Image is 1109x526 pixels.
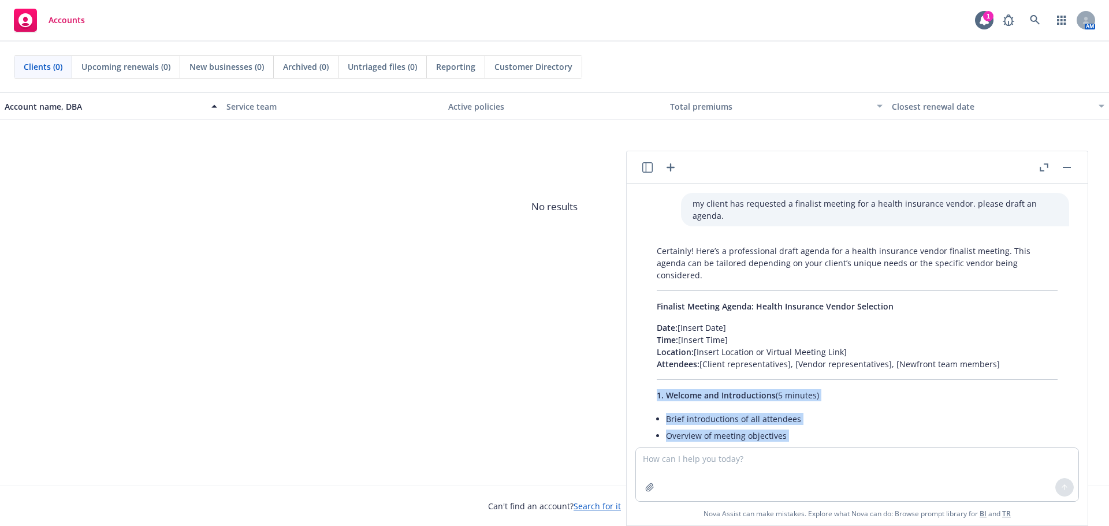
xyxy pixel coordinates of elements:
span: Archived (0) [283,61,329,73]
span: Location: [657,346,694,357]
a: Accounts [9,4,90,36]
a: Search [1024,9,1047,32]
span: Reporting [436,61,475,73]
span: Finalist Meeting Agenda: Health Insurance Vendor Selection [657,301,894,312]
a: Switch app [1050,9,1073,32]
p: (5 minutes) [657,389,1058,401]
span: Untriaged files (0) [348,61,417,73]
li: Brief introductions of all attendees [666,411,1058,427]
button: Active policies [444,92,665,120]
a: BI [980,509,987,518]
p: [Insert Date] [Insert Time] [Insert Location or Virtual Meeting Link] [Client representatives], [... [657,322,1058,370]
p: my client has requested a finalist meeting for a health insurance vendor. please draft an agenda. [693,197,1058,222]
span: Attendees: [657,359,699,370]
span: New businesses (0) [189,61,264,73]
button: Closest renewal date [887,92,1109,120]
a: TR [1002,509,1011,518]
div: Account name, DBA [5,100,204,113]
div: 1 [983,11,993,21]
a: Report a Bug [997,9,1020,32]
a: Search for it [574,501,621,512]
span: Customer Directory [494,61,572,73]
div: Closest renewal date [892,100,1092,113]
p: Certainly! Here’s a professional draft agenda for a health insurance vendor finalist meeting. Thi... [657,245,1058,281]
span: Time: [657,334,678,345]
div: Service team [226,100,439,113]
span: Nova Assist can make mistakes. Explore what Nova can do: Browse prompt library for and [631,502,1083,525]
span: Accounts [49,16,85,25]
div: Total premiums [670,100,870,113]
div: Active policies [448,100,661,113]
li: Overview of meeting objectives [666,427,1058,444]
span: 1. Welcome and Introductions [657,390,776,401]
span: Upcoming renewals (0) [81,61,170,73]
span: Can't find an account? [488,500,621,512]
button: Total premiums [665,92,887,120]
button: Service team [222,92,444,120]
span: Clients (0) [24,61,62,73]
span: Date: [657,322,678,333]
